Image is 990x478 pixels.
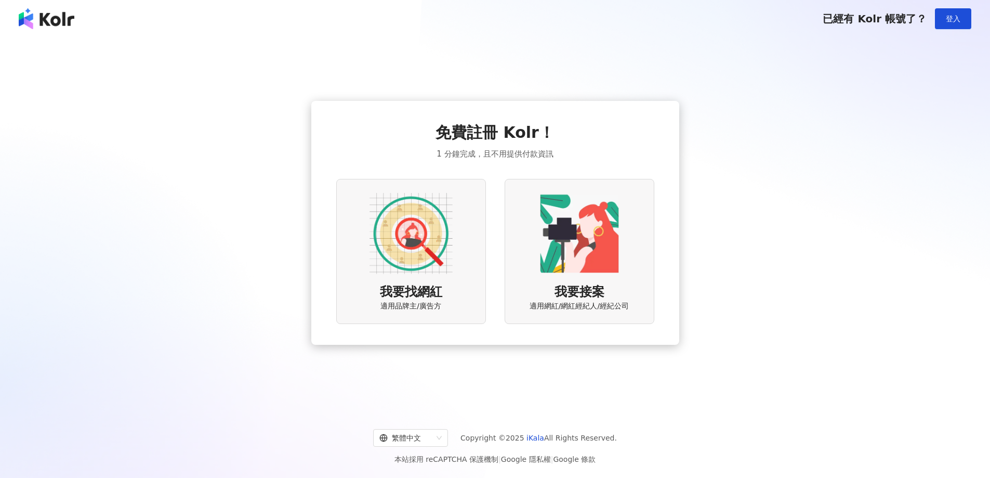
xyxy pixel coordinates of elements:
[379,430,432,446] div: 繁體中文
[394,453,596,466] span: 本站採用 reCAPTCHA 保護機制
[435,122,555,144] span: 免費註冊 Kolr！
[460,432,617,444] span: Copyright © 2025 All Rights Reserved.
[380,283,442,301] span: 我要找網紅
[19,8,74,29] img: logo
[555,283,604,301] span: 我要接案
[530,301,629,312] span: 適用網紅/網紅經紀人/經紀公司
[501,455,551,463] a: Google 隱私權
[498,455,501,463] span: |
[553,455,596,463] a: Google 條款
[935,8,971,29] button: 登入
[538,192,621,275] img: KOL identity option
[380,301,441,312] span: 適用品牌主/廣告方
[551,455,553,463] span: |
[823,12,927,25] span: 已經有 Kolr 帳號了？
[437,148,553,160] span: 1 分鐘完成，且不用提供付款資訊
[526,434,544,442] a: iKala
[369,192,453,275] img: AD identity option
[946,15,960,23] span: 登入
